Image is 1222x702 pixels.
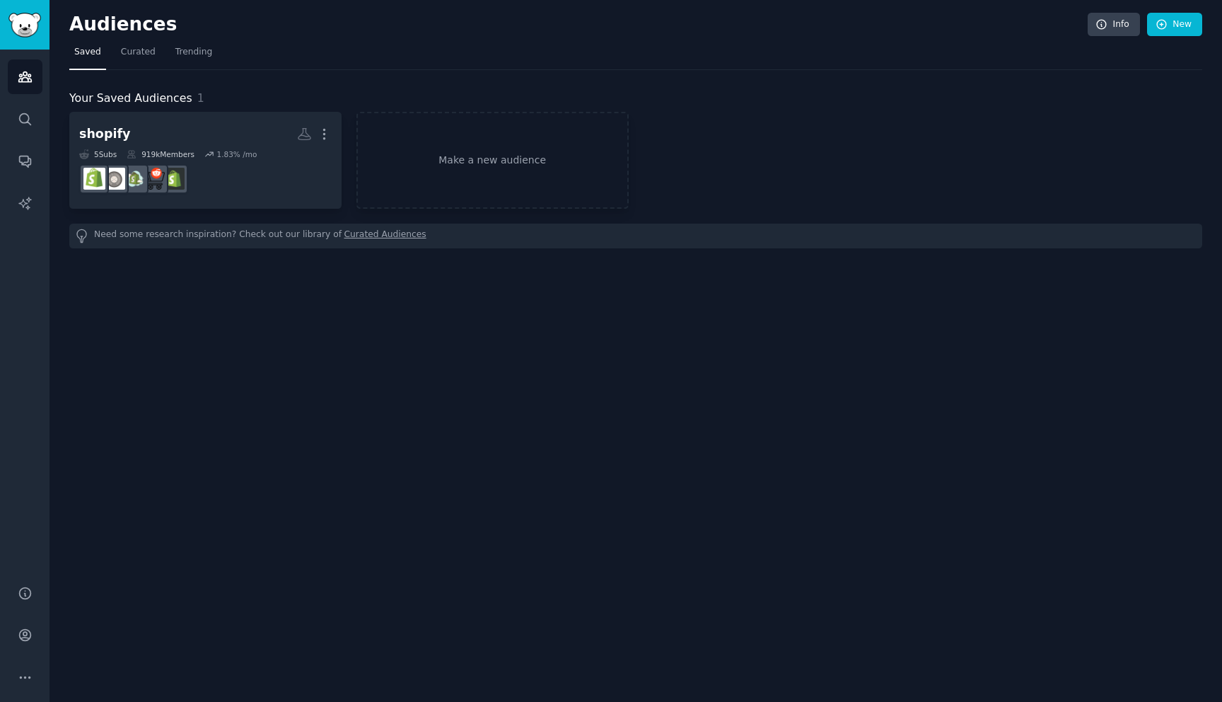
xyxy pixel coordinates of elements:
div: 5 Sub s [79,149,117,159]
span: Trending [175,46,212,59]
a: New [1147,13,1202,37]
span: 1 [197,91,204,105]
img: Shopify_Users [123,168,145,190]
img: ShopifyeCommerce [103,168,125,190]
span: Saved [74,46,101,59]
a: Trending [170,41,217,70]
img: shopify [83,168,105,190]
a: Curated [116,41,161,70]
span: Curated [121,46,156,59]
div: 919k Members [127,149,194,159]
img: GummySearch logo [8,13,41,38]
img: ShopifyWebsites [163,168,185,190]
h2: Audiences [69,13,1088,36]
a: Curated Audiences [344,229,426,243]
img: ecommerce [143,168,165,190]
a: Make a new audience [356,112,629,209]
div: shopify [79,125,130,143]
a: shopify5Subs919kMembers1.83% /moShopifyWebsitesecommerceShopify_UsersShopifyeCommerceshopify [69,112,342,209]
div: Need some research inspiration? Check out our library of [69,224,1202,248]
a: Info [1088,13,1140,37]
a: Saved [69,41,106,70]
span: Your Saved Audiences [69,90,192,108]
div: 1.83 % /mo [216,149,257,159]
